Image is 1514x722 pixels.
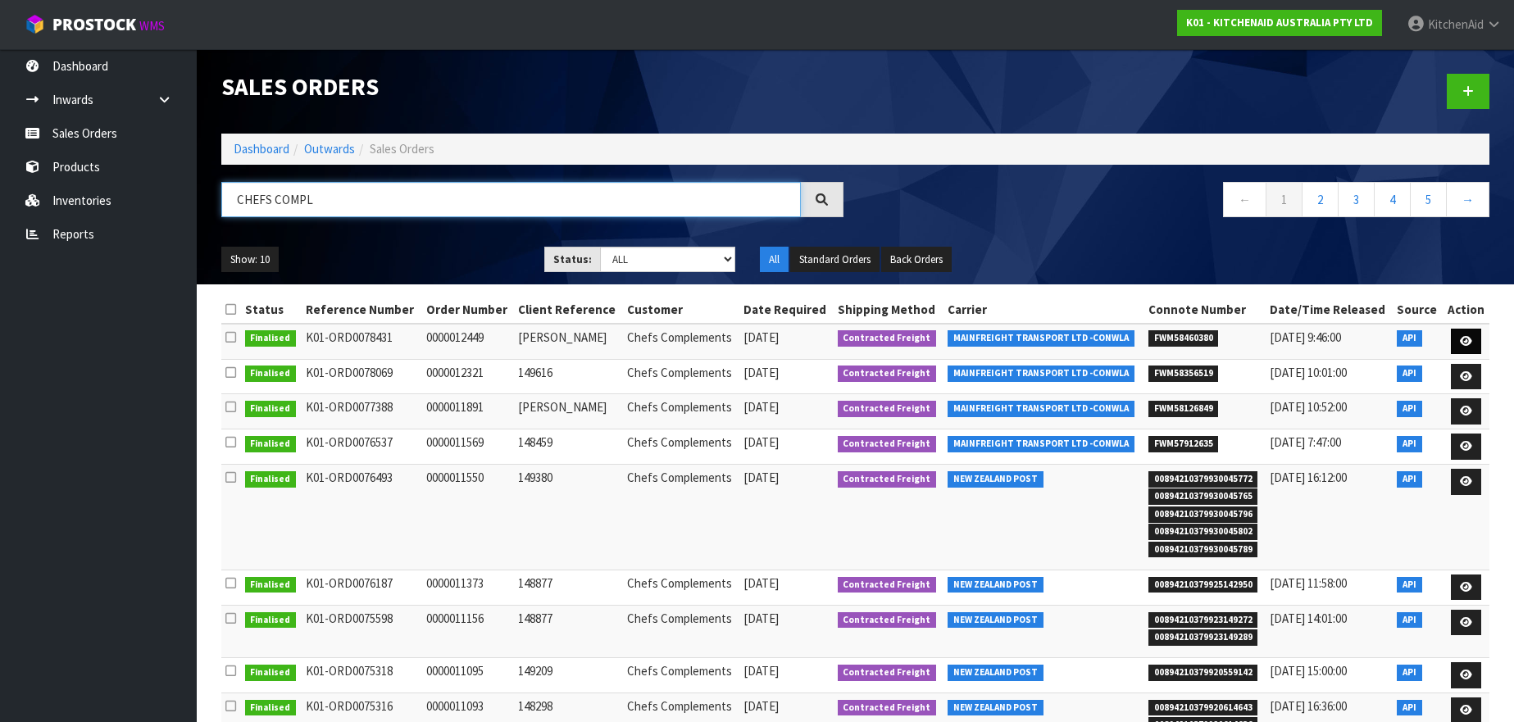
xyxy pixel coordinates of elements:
[623,605,739,657] td: Chefs Complements
[1270,611,1347,626] span: [DATE] 14:01:00
[948,700,1043,716] span: NEW ZEALAND POST
[422,570,514,605] td: 0000011373
[1338,182,1375,217] a: 3
[1148,629,1258,646] span: 00894210379923149289
[302,465,421,570] td: K01-ORD0076493
[1397,471,1422,488] span: API
[838,366,937,382] span: Contracted Freight
[743,470,779,485] span: [DATE]
[838,612,937,629] span: Contracted Freight
[743,611,779,626] span: [DATE]
[25,14,45,34] img: cube-alt.png
[948,366,1134,382] span: MAINFREIGHT TRANSPORT LTD -CONWLA
[1266,297,1394,323] th: Date/Time Released
[553,252,592,266] strong: Status:
[1148,330,1219,347] span: FWM58460380
[514,359,623,394] td: 149616
[739,297,833,323] th: Date Required
[948,401,1134,417] span: MAINFREIGHT TRANSPORT LTD -CONWLA
[302,324,421,359] td: K01-ORD0078431
[245,401,297,417] span: Finalised
[245,577,297,593] span: Finalised
[743,365,779,380] span: [DATE]
[838,330,937,347] span: Contracted Freight
[743,575,779,591] span: [DATE]
[514,429,623,465] td: 148459
[1148,612,1258,629] span: 00894210379923149272
[623,324,739,359] td: Chefs Complements
[422,324,514,359] td: 0000012449
[1266,182,1303,217] a: 1
[1397,665,1422,681] span: API
[623,394,739,429] td: Chefs Complements
[302,658,421,693] td: K01-ORD0075318
[1393,297,1443,323] th: Source
[302,429,421,465] td: K01-ORD0076537
[1270,575,1347,591] span: [DATE] 11:58:00
[139,18,165,34] small: WMS
[1397,577,1422,593] span: API
[514,394,623,429] td: [PERSON_NAME]
[790,247,880,273] button: Standard Orders
[1148,471,1258,488] span: 00894210379930045772
[1148,542,1258,558] span: 00894210379930045789
[1148,700,1258,716] span: 00894210379920614643
[1223,182,1266,217] a: ←
[881,247,952,273] button: Back Orders
[234,141,289,157] a: Dashboard
[1270,470,1347,485] span: [DATE] 16:12:00
[1443,297,1489,323] th: Action
[1186,16,1373,30] strong: K01 - KITCHENAID AUSTRALIA PTY LTD
[948,436,1134,452] span: MAINFREIGHT TRANSPORT LTD -CONWLA
[760,247,789,273] button: All
[514,324,623,359] td: [PERSON_NAME]
[948,471,1043,488] span: NEW ZEALAND POST
[743,434,779,450] span: [DATE]
[241,297,302,323] th: Status
[948,665,1043,681] span: NEW ZEALAND POST
[868,182,1490,222] nav: Page navigation
[1302,182,1339,217] a: 2
[1397,700,1422,716] span: API
[1397,401,1422,417] span: API
[1148,366,1219,382] span: FWM58356519
[422,429,514,465] td: 0000011569
[1397,330,1422,347] span: API
[838,577,937,593] span: Contracted Freight
[514,297,623,323] th: Client Reference
[221,74,843,100] h1: Sales Orders
[743,698,779,714] span: [DATE]
[245,700,297,716] span: Finalised
[838,401,937,417] span: Contracted Freight
[514,605,623,657] td: 148877
[245,612,297,629] span: Finalised
[221,247,279,273] button: Show: 10
[1270,663,1347,679] span: [DATE] 15:00:00
[948,330,1134,347] span: MAINFREIGHT TRANSPORT LTD -CONWLA
[422,359,514,394] td: 0000012321
[1148,506,1258,523] span: 00894210379930045796
[1270,399,1347,415] span: [DATE] 10:52:00
[1270,698,1347,714] span: [DATE] 16:36:00
[302,394,421,429] td: K01-ORD0077388
[514,658,623,693] td: 149209
[743,399,779,415] span: [DATE]
[1148,401,1219,417] span: FWM58126849
[1148,436,1219,452] span: FWM57912635
[1428,16,1484,32] span: KitchenAid
[1410,182,1447,217] a: 5
[838,665,937,681] span: Contracted Freight
[743,663,779,679] span: [DATE]
[834,297,943,323] th: Shipping Method
[1148,577,1258,593] span: 00894210379925142950
[245,471,297,488] span: Finalised
[1270,365,1347,380] span: [DATE] 10:01:00
[623,570,739,605] td: Chefs Complements
[302,359,421,394] td: K01-ORD0078069
[221,182,801,217] input: Search sales orders
[422,465,514,570] td: 0000011550
[1397,612,1422,629] span: API
[1446,182,1489,217] a: →
[623,429,739,465] td: Chefs Complements
[514,465,623,570] td: 149380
